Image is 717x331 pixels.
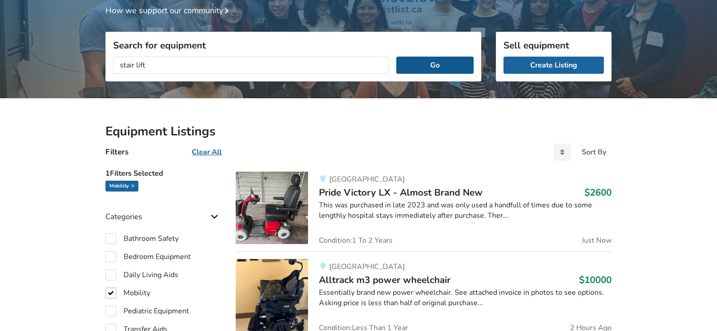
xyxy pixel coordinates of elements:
[503,57,604,74] a: Create Listing
[582,237,612,244] span: Just Now
[329,174,405,184] span: [GEOGRAPHIC_DATA]
[319,237,393,244] span: Condition: 1 To 2 Years
[319,273,451,286] span: Alltrack m3 power wheelchair
[105,181,138,192] div: Mobility
[319,200,612,221] div: This was purchased in late 2023 and was only used a handfull of times due to some lengthly hospit...
[579,274,612,286] h3: $10000
[503,39,604,51] h3: Sell equipment
[105,5,232,16] a: How we support our community
[319,186,483,199] span: Pride Victory LX - Almost Brand New
[105,233,179,244] label: Bathroom Safety
[105,269,178,280] label: Daily Living Aids
[105,194,221,226] div: Categories
[236,172,308,244] img: mobility-pride victory lx - almost brand new
[113,39,474,51] h3: Search for equipment
[105,164,221,181] h5: 1 Filters Selected
[319,288,612,308] div: Essentially brand new power wheelchair. See attached invoice in photos to see options. Asking pri...
[105,288,150,298] label: Mobility
[105,124,612,139] h2: Equipment Listings
[113,57,389,74] input: I am looking for...
[192,147,222,157] u: Clear All
[329,262,405,272] span: [GEOGRAPHIC_DATA]
[582,149,606,156] div: Sort By
[105,147,128,157] h4: Filters
[396,57,474,74] button: Go
[105,306,189,317] label: Pediatric Equipment
[584,187,612,198] h3: $2600
[105,251,191,262] label: Bedroom Equipment
[236,172,612,251] a: mobility-pride victory lx - almost brand new[GEOGRAPHIC_DATA]Pride Victory LX - Almost Brand New$...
